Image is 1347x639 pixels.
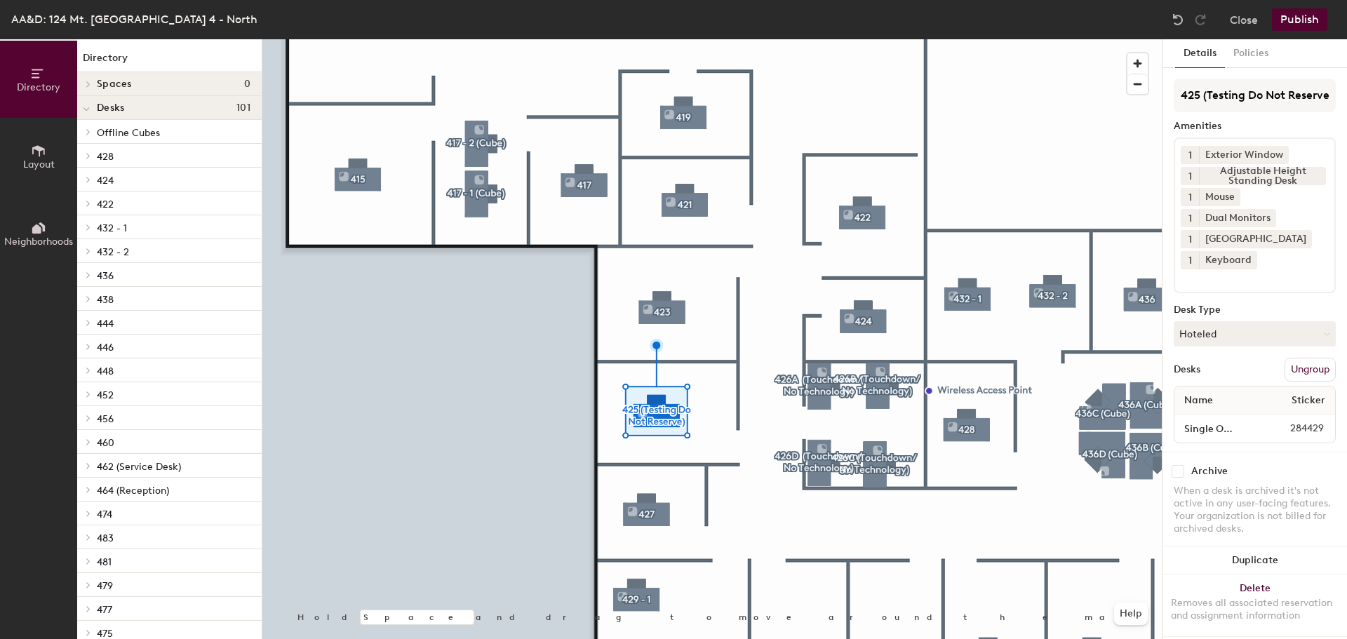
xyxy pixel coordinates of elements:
[1256,421,1332,436] span: 284429
[244,79,250,90] span: 0
[97,509,112,520] span: 474
[97,485,169,497] span: 464 (Reception)
[1199,167,1326,185] div: Adjustable Height Standing Desk
[1188,148,1192,163] span: 1
[97,342,114,354] span: 446
[1181,230,1199,248] button: 1
[97,532,114,544] span: 483
[97,127,160,139] span: Offline Cubes
[97,222,127,234] span: 432 - 1
[1177,419,1256,438] input: Unnamed desk
[97,580,113,592] span: 479
[1174,321,1336,347] button: Hoteled
[1199,230,1312,248] div: [GEOGRAPHIC_DATA]
[97,294,114,306] span: 438
[97,270,114,282] span: 436
[97,437,114,449] span: 460
[77,51,262,72] h1: Directory
[1174,121,1336,132] div: Amenities
[1188,253,1192,268] span: 1
[1174,485,1336,535] div: When a desk is archived it's not active in any user-facing features. Your organization is not bil...
[1162,574,1347,636] button: DeleteRemoves all associated reservation and assignment information
[1114,603,1148,625] button: Help
[1191,466,1228,477] div: Archive
[1285,388,1332,413] span: Sticker
[97,246,129,258] span: 432 - 2
[1174,364,1200,375] div: Desks
[1199,146,1289,164] div: Exterior Window
[97,365,114,377] span: 448
[1199,251,1257,269] div: Keyboard
[97,556,112,568] span: 481
[1171,13,1185,27] img: Undo
[1199,209,1276,227] div: Dual Monitors
[97,389,114,401] span: 452
[1181,251,1199,269] button: 1
[97,413,114,425] span: 456
[23,159,55,170] span: Layout
[1188,169,1192,184] span: 1
[97,318,114,330] span: 444
[1225,39,1277,68] button: Policies
[1188,232,1192,247] span: 1
[1181,167,1199,185] button: 1
[1181,209,1199,227] button: 1
[1162,546,1347,574] button: Duplicate
[1171,597,1339,622] div: Removes all associated reservation and assignment information
[1174,304,1336,316] div: Desk Type
[97,102,124,114] span: Desks
[97,461,181,473] span: 462 (Service Desk)
[1175,39,1225,68] button: Details
[1285,358,1336,382] button: Ungroup
[1181,146,1199,164] button: 1
[97,604,112,616] span: 477
[1272,8,1327,31] button: Publish
[1199,188,1240,206] div: Mouse
[97,151,114,163] span: 428
[1177,388,1220,413] span: Name
[97,175,114,187] span: 424
[1181,188,1199,206] button: 1
[1188,190,1192,205] span: 1
[4,236,73,248] span: Neighborhoods
[236,102,250,114] span: 101
[1193,13,1207,27] img: Redo
[1188,211,1192,226] span: 1
[11,11,257,28] div: AA&D: 124 Mt. [GEOGRAPHIC_DATA] 4 - North
[97,79,132,90] span: Spaces
[17,81,60,93] span: Directory
[1230,8,1258,31] button: Close
[97,199,114,210] span: 422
